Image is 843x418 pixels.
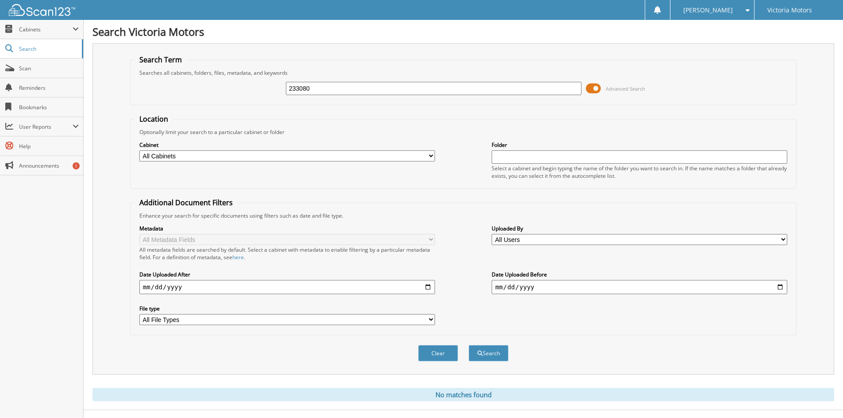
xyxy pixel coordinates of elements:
label: Date Uploaded Before [492,271,787,278]
span: Advanced Search [606,85,645,92]
span: [PERSON_NAME] [683,8,733,13]
div: No matches found [92,388,834,401]
span: User Reports [19,123,73,130]
legend: Location [135,114,173,124]
button: Search [469,345,508,361]
span: Announcements [19,162,79,169]
span: Help [19,142,79,150]
label: Metadata [139,225,435,232]
label: Uploaded By [492,225,787,232]
label: Cabinet [139,141,435,149]
div: Searches all cabinets, folders, files, metadata, and keywords [135,69,792,77]
span: Scan [19,65,79,72]
div: 1 [73,162,80,169]
legend: Search Term [135,55,186,65]
button: Clear [418,345,458,361]
div: Optionally limit your search to a particular cabinet or folder [135,128,792,136]
a: here [232,253,244,261]
span: Victoria Motors [767,8,812,13]
div: Select a cabinet and begin typing the name of the folder you want to search in. If the name match... [492,165,787,180]
div: Enhance your search for specific documents using filters such as date and file type. [135,212,792,219]
h1: Search Victoria Motors [92,24,834,39]
span: Reminders [19,84,79,92]
span: Search [19,45,77,53]
label: File type [139,305,435,312]
div: All metadata fields are searched by default. Select a cabinet with metadata to enable filtering b... [139,246,435,261]
input: start [139,280,435,294]
span: Bookmarks [19,104,79,111]
img: scan123-logo-white.svg [9,4,75,16]
label: Folder [492,141,787,149]
span: Cabinets [19,26,73,33]
legend: Additional Document Filters [135,198,237,207]
input: end [492,280,787,294]
label: Date Uploaded After [139,271,435,278]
